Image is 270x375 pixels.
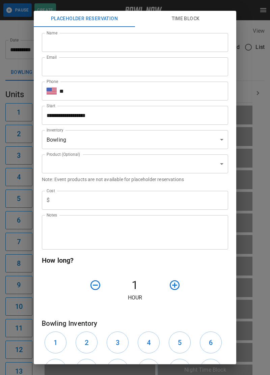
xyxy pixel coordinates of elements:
h6: 2 [85,337,88,348]
button: Time Block [135,11,236,27]
h6: 5 [178,337,182,348]
button: Placeholder Reservation [34,11,135,27]
label: Phone [47,79,58,84]
p: Hour [42,294,228,302]
button: 2 [76,331,98,353]
button: 3 [107,331,129,353]
button: 6 [200,331,222,353]
h6: 3 [116,337,119,348]
p: $ [47,196,50,204]
button: 1 [45,331,66,353]
h4: 1 [104,278,166,292]
h6: 6 [209,337,213,348]
button: Select country [47,86,57,96]
button: 4 [138,331,160,353]
h6: Bowling Inventory [42,318,228,329]
div: ​ [42,154,228,173]
input: Choose date, selected date is Sep 12, 2025 [42,106,223,125]
p: Note: Event products are not available for placeholder reservations [42,176,228,183]
label: Start [47,103,55,109]
h6: 4 [147,337,151,348]
button: 5 [169,331,191,353]
h6: 1 [54,337,57,348]
div: Bowling [42,130,228,149]
h6: How long? [42,255,228,266]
